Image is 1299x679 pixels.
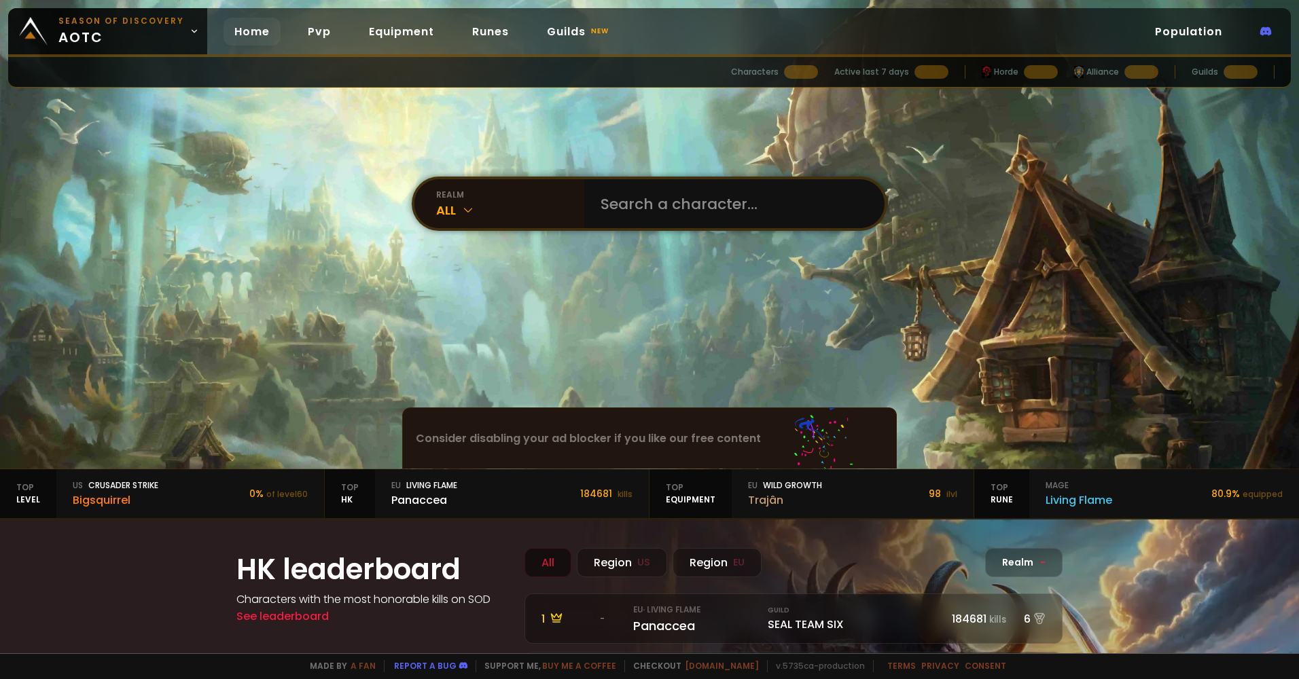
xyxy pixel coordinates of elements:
a: Terms [887,660,916,672]
span: Checkout [624,660,759,672]
div: All [436,201,584,219]
h1: HK leaderboard [236,548,508,591]
a: TopHKeuLiving FlamePanaccea184681 kills [325,469,649,518]
span: Support me, [476,660,616,672]
span: eu [391,479,401,492]
div: SEAL TEAM SIX [768,605,944,633]
div: Bigsquirrel [73,492,158,509]
div: Trajân [748,492,822,509]
small: kills [989,613,1006,626]
a: Consent [965,660,1006,672]
div: Active last 7 days [834,66,909,78]
div: 0 % [249,487,308,501]
h4: Characters with the most honorable kills on SOD [236,591,508,608]
small: US [637,555,650,570]
a: Season of Discoveryaotc [8,8,207,54]
input: Search a character... [592,179,868,228]
a: [DOMAIN_NAME] [685,660,759,672]
a: 1 -eu· Living FlamePanaccea GuildSEAL TEAM SIX184681kills6 [524,593,1063,644]
small: Guild [768,605,944,616]
div: All [524,548,571,577]
div: HK [325,469,375,518]
div: 184681 [580,487,633,501]
div: Consider disabling your ad blocker if you like our free content [403,408,896,469]
a: See leaderboard [236,608,329,624]
div: Panaccea [633,617,760,635]
a: Report a bug [394,660,457,672]
div: Rune [974,469,1029,518]
img: horde [1074,66,1084,78]
div: Realm [985,548,1063,577]
small: of level 60 [266,488,308,500]
div: Region [577,548,667,577]
div: Region [673,548,762,577]
small: eu · Living Flame [633,604,700,615]
div: Horde [982,66,1018,78]
span: Top [341,481,359,494]
small: EU [733,555,745,570]
small: kills [618,488,633,500]
div: 98 [929,487,957,501]
span: - [600,612,605,625]
div: equipment [649,469,732,518]
div: Panaccea [391,492,457,509]
div: Wild Growth [748,479,822,492]
span: Top [991,481,1013,494]
div: Guilds [1192,66,1218,78]
div: Crusader Strike [73,479,158,492]
a: Population [1144,18,1233,45]
span: mage [1046,479,1069,492]
a: a fan [351,660,376,672]
span: eu [748,479,758,492]
div: Alliance [1074,66,1119,78]
small: Season of Discovery [58,15,184,27]
div: Living Flame [391,479,457,492]
div: 1 [541,610,592,627]
span: us [73,479,83,492]
a: Buy me a coffee [542,660,616,672]
div: realm [436,189,584,201]
a: TopequipmenteuWild GrowthTrajân98 ilvl [649,469,974,518]
small: new [588,23,611,39]
div: 6 [1010,610,1046,627]
span: Top [16,481,40,494]
a: Equipment [358,18,445,45]
a: Privacy [921,660,959,672]
span: - [1040,555,1046,570]
img: horde [982,66,991,78]
span: v. 5735ca - production [767,660,865,672]
div: 80.9 % [1211,487,1283,501]
div: Living Flame [1046,492,1112,509]
a: TopRunemageLiving Flame80.9%equipped [974,469,1299,518]
div: Characters [731,66,779,78]
a: Guildsnew [536,18,622,45]
span: aotc [58,15,184,48]
small: equipped [1243,488,1283,500]
a: Runes [461,18,520,45]
span: Made by [302,660,376,672]
span: Top [666,481,715,494]
small: ilvl [946,488,957,500]
a: Pvp [297,18,342,45]
a: Home [224,18,281,45]
span: 184681 [952,611,986,627]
